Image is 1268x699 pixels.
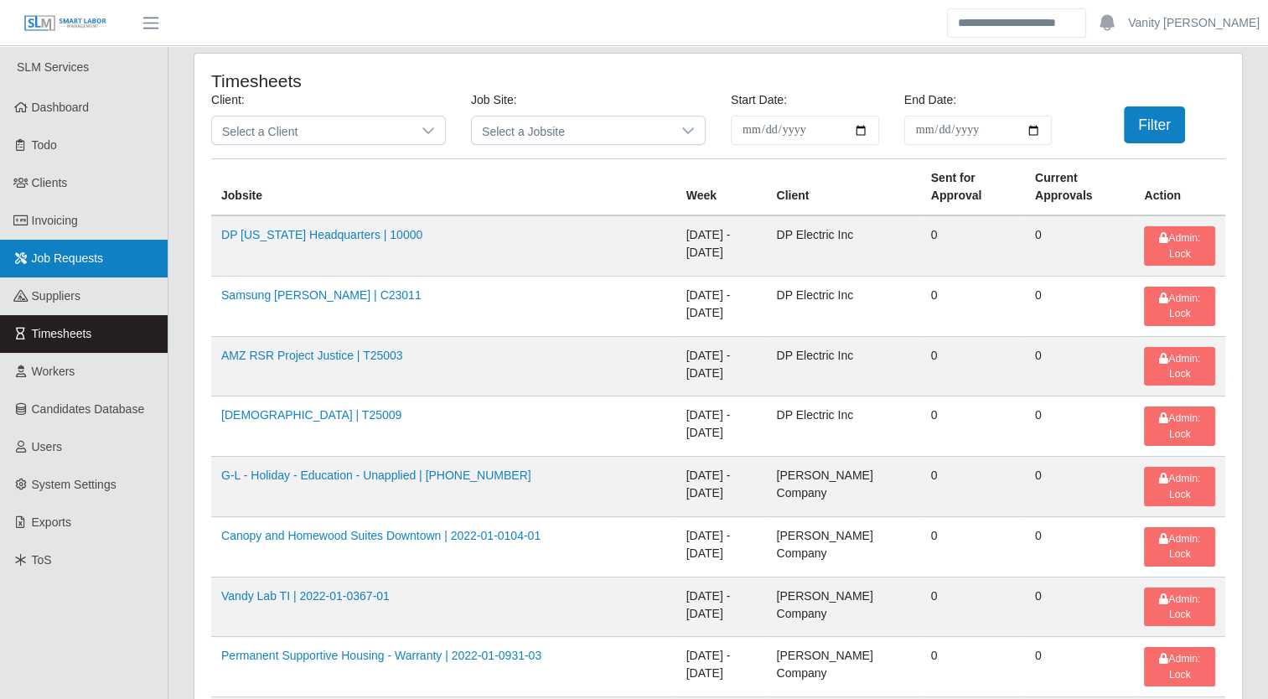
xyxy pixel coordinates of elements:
[221,228,422,241] a: DP [US_STATE] Headquarters | 10000
[1025,577,1134,637] td: 0
[32,138,57,152] span: Todo
[767,215,921,276] td: DP Electric Inc
[676,336,767,396] td: [DATE] - [DATE]
[1025,637,1134,697] td: 0
[1159,653,1200,680] span: Admin: Lock
[221,589,390,603] a: Vandy Lab TI | 2022-01-0367-01
[1025,336,1134,396] td: 0
[221,349,403,362] a: AMZ RSR Project Justice | T25003
[32,289,80,303] span: Suppliers
[731,91,787,109] label: Start Date:
[32,327,92,340] span: Timesheets
[676,577,767,637] td: [DATE] - [DATE]
[1144,527,1215,567] button: Admin: Lock
[1159,232,1200,259] span: Admin: Lock
[211,91,245,109] label: Client:
[1144,467,1215,506] button: Admin: Lock
[921,276,1025,336] td: 0
[1025,215,1134,276] td: 0
[767,396,921,457] td: DP Electric Inc
[676,637,767,697] td: [DATE] - [DATE]
[32,176,68,189] span: Clients
[1144,287,1215,326] button: Admin: Lock
[221,408,401,422] a: [DEMOGRAPHIC_DATA] | T25009
[921,159,1025,216] th: Sent for Approval
[1144,588,1215,627] button: Admin: Lock
[472,116,671,144] span: Select a Jobsite
[221,529,541,542] a: Canopy and Homewood Suites Downtown | 2022-01-0104-01
[767,276,921,336] td: DP Electric Inc
[221,469,531,482] a: G-L - Holiday - Education - Unapplied | [PHONE_NUMBER]
[1159,533,1200,560] span: Admin: Lock
[32,553,52,567] span: ToS
[32,440,63,453] span: Users
[676,159,767,216] th: Week
[1025,396,1134,457] td: 0
[1134,159,1225,216] th: Action
[1025,276,1134,336] td: 0
[211,70,619,91] h4: Timesheets
[921,336,1025,396] td: 0
[32,478,116,491] span: System Settings
[676,396,767,457] td: [DATE] - [DATE]
[212,116,411,144] span: Select a Client
[921,457,1025,517] td: 0
[1144,347,1215,386] button: Admin: Lock
[767,637,921,697] td: [PERSON_NAME] Company
[676,215,767,276] td: [DATE] - [DATE]
[676,457,767,517] td: [DATE] - [DATE]
[767,159,921,216] th: Client
[1144,647,1215,686] button: Admin: Lock
[921,215,1025,276] td: 0
[32,251,104,265] span: Job Requests
[211,159,676,216] th: Jobsite
[1159,293,1200,319] span: Admin: Lock
[1159,593,1200,620] span: Admin: Lock
[676,276,767,336] td: [DATE] - [DATE]
[767,577,921,637] td: [PERSON_NAME] Company
[921,637,1025,697] td: 0
[676,516,767,577] td: [DATE] - [DATE]
[1025,516,1134,577] td: 0
[221,649,541,662] a: Permanent Supportive Housing - Warranty | 2022-01-0931-03
[17,60,89,74] span: SLM Services
[1159,353,1200,380] span: Admin: Lock
[921,516,1025,577] td: 0
[1025,159,1134,216] th: Current Approvals
[32,515,71,529] span: Exports
[904,91,956,109] label: End Date:
[921,577,1025,637] td: 0
[23,14,107,33] img: SLM Logo
[1144,406,1215,446] button: Admin: Lock
[767,516,921,577] td: [PERSON_NAME] Company
[947,8,1086,38] input: Search
[32,101,90,114] span: Dashboard
[767,336,921,396] td: DP Electric Inc
[1144,226,1215,266] button: Admin: Lock
[1159,412,1200,439] span: Admin: Lock
[1025,457,1134,517] td: 0
[1124,106,1185,143] button: Filter
[921,396,1025,457] td: 0
[32,402,145,416] span: Candidates Database
[767,457,921,517] td: [PERSON_NAME] Company
[221,288,422,302] a: Samsung [PERSON_NAME] | C23011
[32,365,75,378] span: Workers
[1159,473,1200,500] span: Admin: Lock
[32,214,78,227] span: Invoicing
[471,91,516,109] label: Job Site:
[1128,14,1260,32] a: Vanity [PERSON_NAME]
